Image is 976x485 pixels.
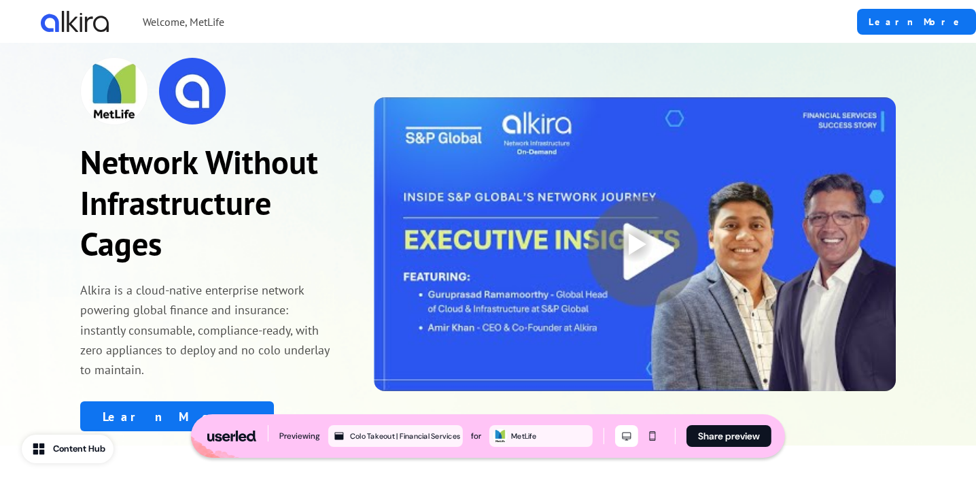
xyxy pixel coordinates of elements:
p: Network Without Infrastructure Cages [80,141,336,264]
div: for [471,429,481,443]
button: Content Hub [22,435,114,463]
div: Previewing [279,429,320,443]
div: MetLife [511,430,590,442]
div: Content Hub [53,442,105,456]
p: Welcome, MetLife [143,14,224,30]
div: Colo Takeout | Financial Services [350,430,460,442]
a: Learn More [80,401,274,431]
a: Learn More [857,9,976,35]
button: Share preview [686,425,771,447]
p: Alkira is a cloud-native enterprise network powering global finance and insurance: instantly cons... [80,280,336,380]
button: Desktop mode [615,425,638,447]
button: Mobile mode [641,425,664,447]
